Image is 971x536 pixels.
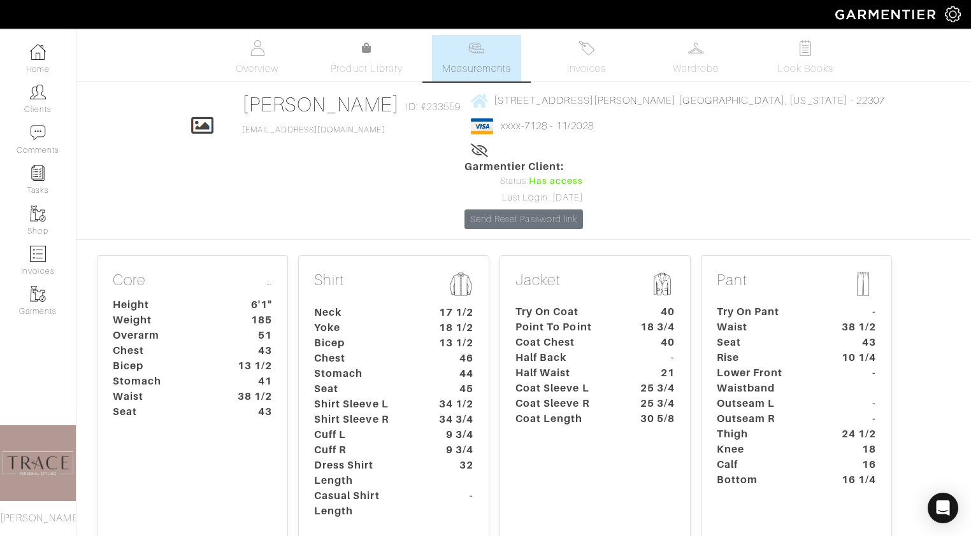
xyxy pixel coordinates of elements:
div: Open Intercom Messenger [928,493,958,523]
dt: Casual Shirt Length [305,488,424,519]
dt: Coat Length [506,411,625,427]
dt: Stomach [103,374,222,389]
dt: 34 3/4 [424,412,483,427]
dt: Bicep [305,335,424,351]
img: basicinfo-40fd8af6dae0f16599ec9e87c0ef1c0a1fdea2edbe929e3d69a839185d80c458.svg [249,40,265,56]
img: visa-934b35602734be37eb7d5d7e5dbcd2044c359bf20a24dc3361ca3fa54326a8a7.png [471,118,493,134]
a: [STREET_ADDRESS][PERSON_NAME] [GEOGRAPHIC_DATA], [US_STATE] - 22307 [471,92,885,108]
dt: - [826,365,886,396]
a: [EMAIL_ADDRESS][DOMAIN_NAME] [242,125,385,134]
img: todo-9ac3debb85659649dc8f770b8b6100bb5dab4b48dedcbae339e5042a72dfd3cc.svg [798,40,814,56]
dt: 38 1/2 [222,389,282,404]
dt: Coat Sleeve L [506,381,625,396]
dt: 43 [826,335,886,350]
dt: 16 1/4 [826,472,886,488]
p: Core [113,271,272,292]
dt: Half Waist [506,365,625,381]
span: Product Library [331,61,403,76]
dt: 18 1/2 [424,320,483,335]
p: Pant [717,271,876,299]
img: garments-icon-b7da505a4dc4fd61783c78ac3ca0ef83fa9d6f193b1c9dc38574b1d14d53ca28.png [30,206,46,222]
a: Wardrobe [651,35,740,81]
dt: 34 1/2 [424,397,483,412]
span: Overview [236,61,278,76]
img: orders-icon-0abe47150d42831381b5fb84f609e132dff9fe21cb692f30cb5eec754e2cba89.png [30,246,46,262]
dt: 13 1/2 [424,335,483,351]
dt: Try On Pant [707,304,826,320]
img: msmt-pant-icon-b5f0be45518e7579186d657110a8042fb0a286fe15c7a31f2bf2767143a10412.png [851,271,876,297]
a: Invoices [542,35,631,81]
dt: Chest [103,343,222,358]
img: msmt-shirt-icon-3af304f0b202ec9cb0a26b9503a50981a6fda5c95ab5ec1cadae0dbe11e5085a.png [448,271,473,297]
img: dashboard-icon-dbcd8f5a0b271acd01030246c82b418ddd0df26cd7fceb0bd07c9910d44c42f6.png [30,44,46,60]
dt: Half Back [506,350,625,365]
dt: Seat [103,404,222,420]
dt: Bottom [707,472,826,488]
dt: 9 3/4 [424,442,483,458]
dt: 13 1/2 [222,358,282,374]
dt: Stomach [305,366,424,381]
dt: Knee [707,442,826,457]
span: Look Books [777,61,834,76]
dt: 10 1/4 [826,350,886,365]
dt: Outseam R [707,411,826,427]
dt: 185 [222,313,282,328]
img: gear-icon-white-bd11855cb880d31180b6d7d6211b90ccbf57a29d726f0c71d8c61bd08dd39cc2.png [945,6,961,22]
dt: 43 [222,343,282,358]
a: [PERSON_NAME] [242,93,399,116]
dt: 41 [222,374,282,389]
dt: Lower Front Waistband [707,365,826,396]
dt: 21 [625,365,684,381]
a: Product Library [322,41,412,76]
dt: - [826,411,886,427]
dt: Chest [305,351,424,366]
dt: Seat [707,335,826,350]
dt: Cuff L [305,427,424,442]
dt: 18 3/4 [625,320,684,335]
span: ID: #233559 [406,99,461,115]
a: Overview [213,35,302,81]
span: Garmentier Client: [464,159,583,174]
dt: Thigh [707,427,826,442]
dt: Seat [305,381,424,397]
dt: 45 [424,381,483,397]
span: Measurements [442,61,512,76]
dt: 9 3/4 [424,427,483,442]
dt: 46 [424,351,483,366]
img: orders-27d20c2124de7fd6de4e0e44c1d41de31381a507db9b33961299e4e07d508b8c.svg [579,40,594,56]
dt: Shirt Sleeve L [305,397,424,412]
dt: 30 5/8 [625,411,684,427]
dt: - [826,304,886,320]
a: Look Books [761,35,850,81]
dt: 25 3/4 [625,396,684,411]
dt: Weight [103,313,222,328]
p: Jacket [515,271,675,299]
dt: 40 [625,304,684,320]
dt: Waist [707,320,826,335]
div: Last Login: [DATE] [464,191,583,205]
dt: Waist [103,389,222,404]
img: garments-icon-b7da505a4dc4fd61783c78ac3ca0ef83fa9d6f193b1c9dc38574b1d14d53ca28.png [30,286,46,302]
dt: 43 [222,404,282,420]
img: garmentier-logo-header-white-b43fb05a5012e4ada735d5af1a66efaba907eab6374d6393d1fbf88cb4ef424d.png [829,3,945,25]
a: Send Reset Password link [464,209,583,229]
span: Invoices [567,61,606,76]
img: clients-icon-6bae9207a08558b7cb47a8932f037763ab4055f8c8b6bfacd5dc20c3e0201464.png [30,84,46,100]
dt: Neck [305,305,424,320]
dt: Height [103,297,222,313]
a: … [266,271,272,290]
dt: 18 [826,442,886,457]
dt: 38 1/2 [826,320,886,335]
img: measurements-466bbee1fd09ba9460f595b01e5d73f9e2bff037440d3c8f018324cb6cdf7a4a.svg [468,40,484,56]
dt: 51 [222,328,282,343]
dt: 17 1/2 [424,305,483,320]
dt: Coat Chest [506,335,625,350]
dt: Cuff R [305,442,424,458]
dt: 44 [424,366,483,381]
img: comment-icon-a0a6a9ef722e966f86d9cbdc48e553b5cf19dbc54f86b18d962a5391bc8f6eb6.png [30,125,46,141]
dt: Outseam L [707,396,826,411]
dt: - [625,350,684,365]
img: reminder-icon-8004d30b9f0a5d33ae49ab947aed9ed385cf756f9e5892f1edd6e32f2345188e.png [30,165,46,181]
span: Wardrobe [673,61,719,76]
dt: 16 [826,457,886,472]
